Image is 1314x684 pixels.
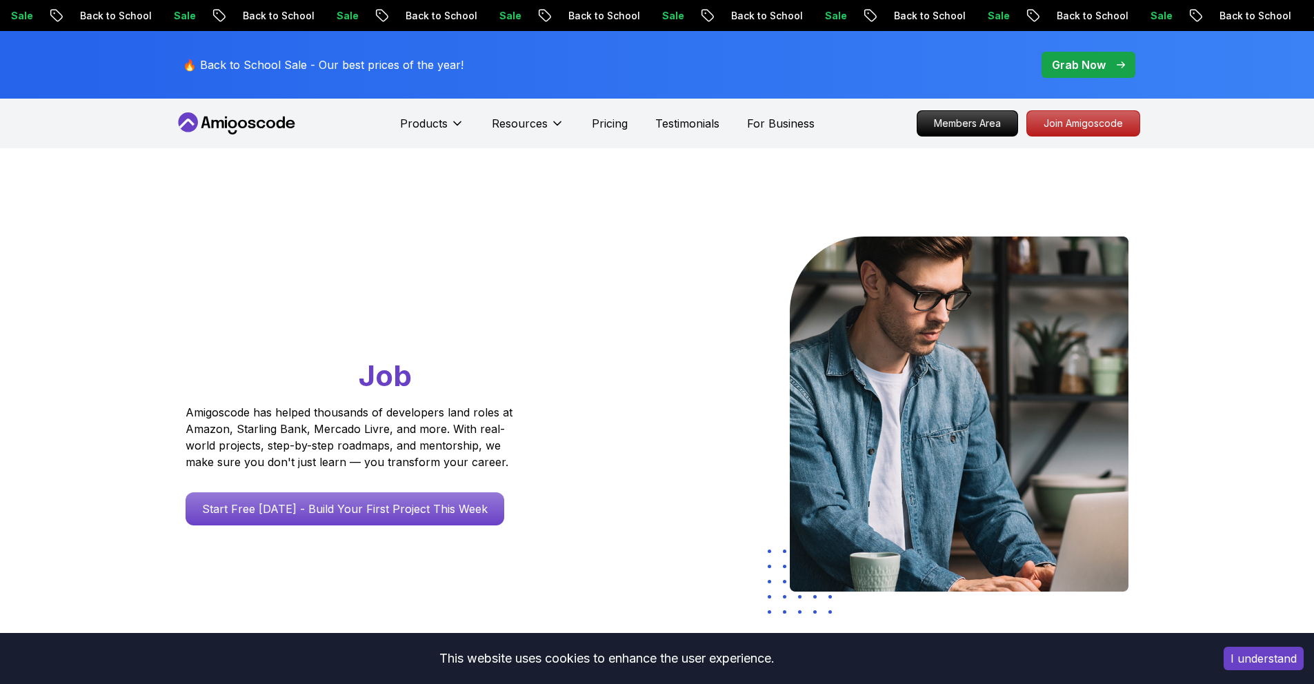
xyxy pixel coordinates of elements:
[1027,111,1139,136] p: Join Amigoscode
[400,115,464,143] button: Products
[186,492,504,525] a: Start Free [DATE] - Build Your First Project This Week
[223,9,317,23] p: Back to School
[917,111,1017,136] p: Members Area
[154,9,198,23] p: Sale
[790,237,1128,592] img: hero
[747,115,815,132] a: For Business
[1026,110,1140,137] a: Join Amigoscode
[317,9,361,23] p: Sale
[60,9,154,23] p: Back to School
[400,115,448,132] p: Products
[592,115,628,132] a: Pricing
[642,9,686,23] p: Sale
[1224,647,1304,670] button: Accept cookies
[874,9,968,23] p: Back to School
[186,237,566,396] h1: Go From Learning to Hired: Master Java, Spring Boot & Cloud Skills That Get You the
[1199,9,1293,23] p: Back to School
[1037,9,1131,23] p: Back to School
[10,643,1203,674] div: This website uses cookies to enhance the user experience.
[917,110,1018,137] a: Members Area
[548,9,642,23] p: Back to School
[1052,57,1106,73] p: Grab Now
[711,9,805,23] p: Back to School
[655,115,719,132] a: Testimonials
[492,115,564,143] button: Resources
[479,9,524,23] p: Sale
[386,9,479,23] p: Back to School
[968,9,1012,23] p: Sale
[183,57,464,73] p: 🔥 Back to School Sale - Our best prices of the year!
[186,404,517,470] p: Amigoscode has helped thousands of developers land roles at Amazon, Starling Bank, Mercado Livre,...
[359,358,412,393] span: Job
[492,115,548,132] p: Resources
[1131,9,1175,23] p: Sale
[805,9,849,23] p: Sale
